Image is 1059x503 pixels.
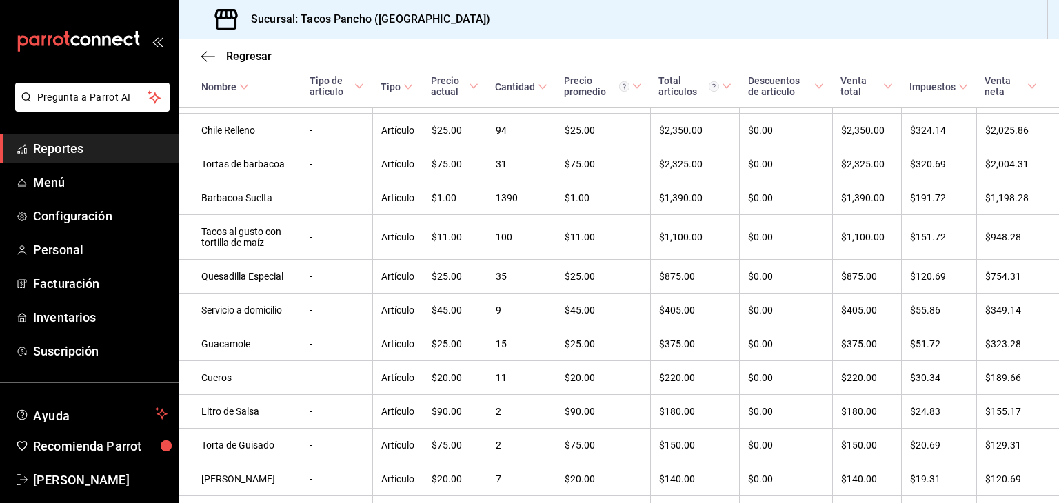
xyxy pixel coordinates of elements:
td: $11.00 [423,215,487,260]
td: $375.00 [832,327,901,361]
td: 100 [487,215,556,260]
td: $323.28 [976,327,1059,361]
td: $1,390.00 [832,181,901,215]
td: Artículo [372,462,423,496]
td: - [301,215,372,260]
td: Litro de Salsa [179,395,301,429]
td: Tortas de barbacoa [179,147,301,181]
td: [PERSON_NAME] [179,462,301,496]
td: $875.00 [650,260,740,294]
td: Cueros [179,361,301,395]
div: Precio promedio [564,75,629,97]
td: Artículo [372,327,423,361]
span: Nombre [201,81,249,92]
td: Guacamole [179,327,301,361]
td: $375.00 [650,327,740,361]
a: Pregunta a Parrot AI [10,100,170,114]
td: $30.34 [901,361,976,395]
td: $90.00 [423,395,487,429]
span: Tipo de artículo [310,75,364,97]
div: Descuentos de artículo [748,75,811,97]
span: Total artículos [658,75,732,97]
td: 94 [487,114,556,147]
td: $11.00 [556,215,650,260]
td: Tacos al gusto con tortilla de maíz [179,215,301,260]
td: 7 [487,462,556,496]
span: Recomienda Parrot [33,437,168,455]
span: Configuración [33,207,168,225]
span: Cantidad [495,81,547,92]
td: $875.00 [832,260,901,294]
span: Precio promedio [564,75,642,97]
span: Tipo [381,81,413,92]
td: Torta de Guisado [179,429,301,462]
td: $1,198.28 [976,181,1059,215]
td: $25.00 [423,327,487,361]
td: $349.14 [976,294,1059,327]
td: $2,350.00 [832,114,901,147]
span: Facturación [33,274,168,293]
td: $129.31 [976,429,1059,462]
td: $120.69 [901,260,976,294]
td: $0.00 [740,181,832,215]
td: Quesadilla Especial [179,260,301,294]
td: $20.69 [901,429,976,462]
td: $220.00 [650,361,740,395]
td: $220.00 [832,361,901,395]
td: - [301,260,372,294]
span: Pregunta a Parrot AI [37,90,148,105]
td: $25.00 [556,260,650,294]
span: Descuentos de artículo [748,75,824,97]
td: Artículo [372,181,423,215]
td: $2,004.31 [976,147,1059,181]
td: $151.72 [901,215,976,260]
td: $2,350.00 [650,114,740,147]
td: $189.66 [976,361,1059,395]
td: $1.00 [423,181,487,215]
td: - [301,395,372,429]
td: 31 [487,147,556,181]
td: $20.00 [423,462,487,496]
td: - [301,147,372,181]
button: Pregunta a Parrot AI [15,83,170,112]
td: Artículo [372,395,423,429]
td: - [301,361,372,395]
span: Personal [33,240,168,259]
td: $0.00 [740,361,832,395]
td: $20.00 [556,361,650,395]
span: Venta total [840,75,893,97]
td: Artículo [372,429,423,462]
td: 9 [487,294,556,327]
button: open_drawer_menu [152,36,163,47]
td: - [301,181,372,215]
td: $19.31 [901,462,976,496]
td: $2,025.86 [976,114,1059,147]
span: Inventarios [33,308,168,327]
td: $0.00 [740,462,832,496]
td: $948.28 [976,215,1059,260]
td: Artículo [372,260,423,294]
td: $0.00 [740,147,832,181]
span: Venta neta [985,75,1037,97]
div: Tipo de artículo [310,75,352,97]
td: $155.17 [976,395,1059,429]
td: $45.00 [556,294,650,327]
td: $25.00 [423,114,487,147]
td: Servicio a domicilio [179,294,301,327]
td: $405.00 [650,294,740,327]
td: 35 [487,260,556,294]
button: Regresar [201,50,272,63]
td: Artículo [372,294,423,327]
td: $25.00 [556,327,650,361]
h3: Sucursal: Tacos Pancho ([GEOGRAPHIC_DATA]) [240,11,491,28]
div: Nombre [201,81,236,92]
td: $2,325.00 [832,147,901,181]
svg: Precio promedio = Total artículos / cantidad [619,81,629,92]
td: $0.00 [740,294,832,327]
td: $0.00 [740,215,832,260]
td: Artículo [372,147,423,181]
td: - [301,462,372,496]
td: $754.31 [976,260,1059,294]
td: $75.00 [556,429,650,462]
span: Precio actual [431,75,478,97]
